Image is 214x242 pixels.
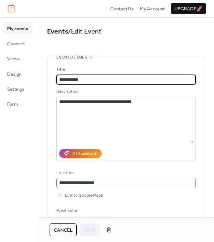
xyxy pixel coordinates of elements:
div: Description [56,88,194,95]
span: Connect [7,40,25,47]
a: Design [3,68,32,80]
span: Settings [7,86,24,93]
div: Event color [56,207,109,215]
span: / Edit Event [68,25,102,38]
a: Form [3,98,32,110]
span: Contact Us [110,5,134,12]
a: My Events [3,22,32,34]
span: Form [7,101,18,108]
button: Upgrade🚀 [171,3,206,14]
a: My Account [140,5,165,12]
img: logo [8,5,15,12]
div: AI Assistant [72,150,97,157]
div: Title [56,66,194,73]
span: My Events [7,25,28,32]
span: Upgrade 🚀 [174,5,203,12]
button: Cancel [50,223,77,236]
a: Settings [3,83,32,95]
span: Design [7,71,21,78]
a: Contact Us [110,5,134,12]
span: Event details [56,54,87,61]
span: Views [7,55,20,62]
div: Location [56,170,194,177]
a: Connect [3,38,32,49]
span: Link to Google Maps [65,192,103,199]
span: My Account [140,5,165,12]
a: Events [47,25,68,38]
span: Cancel [54,227,72,234]
a: Views [3,53,32,64]
button: AI Assistant [59,149,102,158]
